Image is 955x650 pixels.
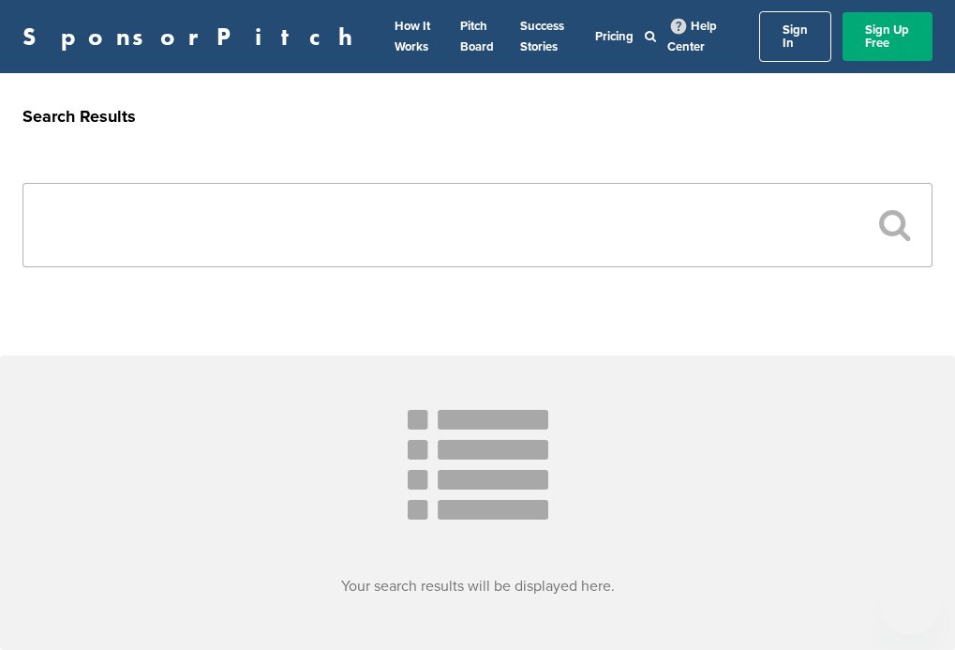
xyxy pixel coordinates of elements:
[667,15,717,58] a: Help Center
[595,29,634,44] a: Pricing
[759,11,831,62] a: Sign In
[843,12,933,61] a: Sign Up Free
[22,104,933,129] h2: Search Results
[460,19,494,54] a: Pitch Board
[880,575,940,635] iframe: Button to launch messaging window
[22,24,365,49] a: SponsorPitch
[22,575,933,597] h3: Your search results will be displayed here.
[520,19,564,54] a: Success Stories
[395,19,430,54] a: How It Works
